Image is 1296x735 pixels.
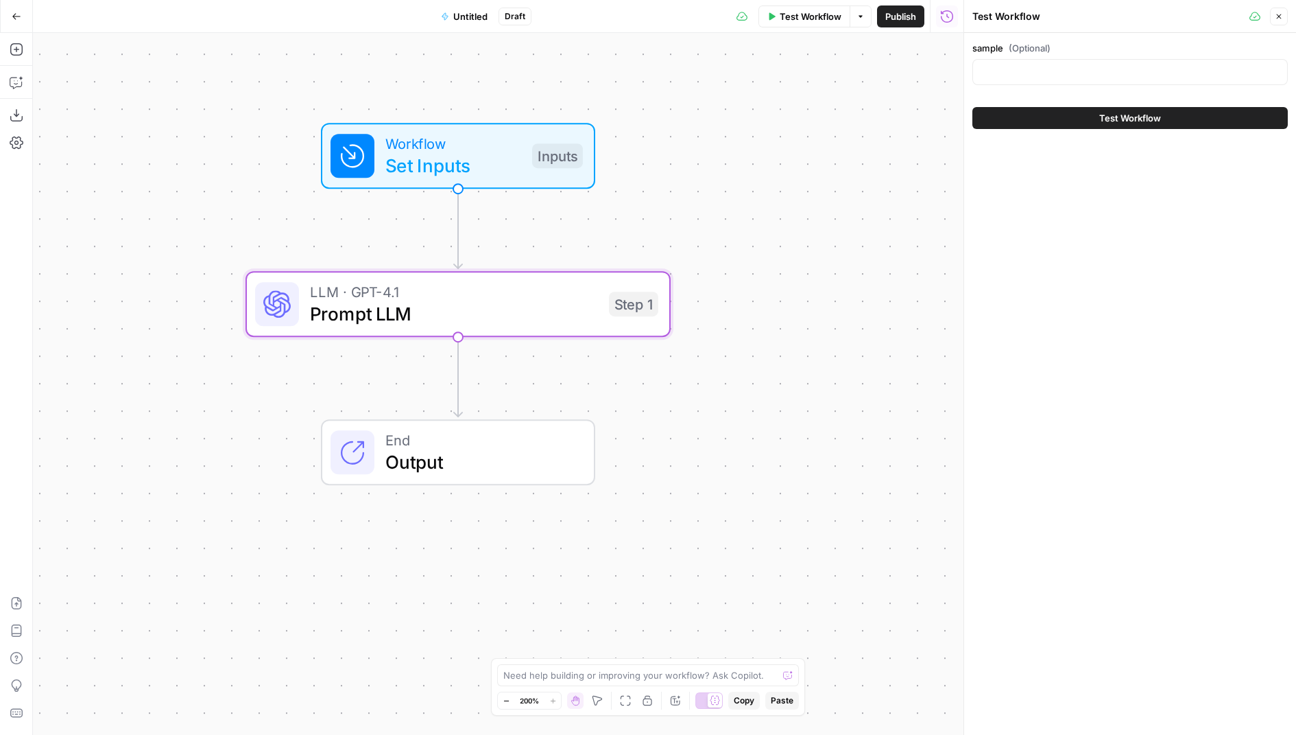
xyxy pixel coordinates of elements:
label: sample [972,41,1288,55]
div: LLM · GPT-4.1Prompt LLMStep 1 [245,271,671,337]
span: Paste [771,695,793,707]
span: Set Inputs [385,152,521,179]
div: WorkflowSet InputsInputs [245,123,671,189]
span: (Optional) [1009,41,1051,55]
span: LLM · GPT-4.1 [310,281,598,303]
div: Step 1 [609,292,658,316]
button: Untitled [433,5,496,27]
div: EndOutput [245,419,671,485]
span: Test Workflow [780,10,841,23]
span: Prompt LLM [310,300,598,327]
span: Draft [505,10,525,23]
g: Edge from start to step_1 [454,188,462,269]
span: Workflow [385,132,521,154]
div: Inputs [532,143,583,168]
button: Paste [765,692,799,710]
span: Untitled [453,10,488,23]
span: Publish [885,10,916,23]
span: End [385,429,572,451]
span: Test Workflow [1099,111,1161,125]
button: Test Workflow [972,107,1288,129]
button: Test Workflow [758,5,850,27]
span: Output [385,448,572,476]
span: Copy [734,695,754,707]
button: Publish [877,5,924,27]
span: 200% [520,695,539,706]
g: Edge from step_1 to end [454,336,462,417]
button: Copy [728,692,760,710]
